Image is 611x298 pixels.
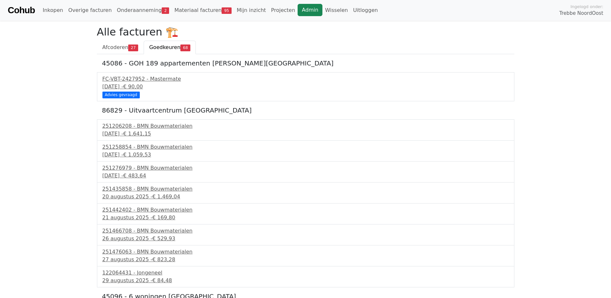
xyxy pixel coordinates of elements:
[102,227,509,235] div: 251466708 - BMN Bouwmaterialen
[114,4,172,17] a: Onderaanneming2
[269,4,298,17] a: Projecten
[152,256,175,263] span: € 823,28
[234,4,269,17] a: Mijn inzicht
[102,248,509,263] a: 251476063 - BMN Bouwmaterialen27 augustus 2025 -€ 823,28
[102,185,509,193] div: 251435858 - BMN Bouwmaterialen
[152,194,180,200] span: € 1.469,04
[102,185,509,201] a: 251435858 - BMN Bouwmaterialen20 augustus 2025 -€ 1.469,04
[102,143,509,159] a: 251258854 - BMN Bouwmaterialen[DATE] -€ 1.059,53
[559,10,603,17] span: Trebbe NoordOost
[102,277,509,284] div: 29 augustus 2025 -
[102,227,509,243] a: 251466708 - BMN Bouwmaterialen26 augustus 2025 -€ 529,93
[102,106,509,114] h5: 86829 - Uitvaartcentrum [GEOGRAPHIC_DATA]
[102,59,509,67] h5: 45086 - GOH 189 appartementen [PERSON_NAME][GEOGRAPHIC_DATA]
[102,164,509,172] div: 251276979 - BMN Bouwmaterialen
[102,143,509,151] div: 251258854 - BMN Bouwmaterialen
[102,206,509,222] a: 251442402 - BMN Bouwmaterialen21 augustus 2025 -€ 169,80
[152,277,172,283] span: € 84,48
[102,172,509,180] div: [DATE] -
[102,44,129,50] span: Afcoderen
[152,214,175,221] span: € 169,80
[8,3,35,18] a: Cohub
[102,206,509,214] div: 251442402 - BMN Bouwmaterialen
[97,26,514,38] h2: Alle facturen 🏗️
[123,173,146,179] span: € 483,64
[102,235,509,243] div: 26 augustus 2025 -
[123,84,143,90] span: € 90,00
[102,256,509,263] div: 27 augustus 2025 -
[102,75,509,97] a: FC-VBT-2427952 - Mastermate[DATE] -€ 90,00 Advies gevraagd
[102,92,140,98] div: Advies gevraagd
[102,83,509,91] div: [DATE] -
[102,193,509,201] div: 20 augustus 2025 -
[97,41,144,54] a: Afcoderen27
[123,131,151,137] span: € 1.641,15
[102,151,509,159] div: [DATE] -
[180,45,190,51] span: 68
[162,7,169,14] span: 2
[102,122,509,138] a: 251206208 - BMN Bouwmaterialen[DATE] -€ 1.641,15
[149,44,180,50] span: Goedkeuren
[172,4,234,17] a: Materiaal facturen95
[102,214,509,222] div: 21 augustus 2025 -
[102,130,509,138] div: [DATE] -
[102,269,509,277] div: 122064431 - Jongeneel
[322,4,350,17] a: Wisselen
[128,45,138,51] span: 27
[152,235,175,242] span: € 529,93
[102,248,509,256] div: 251476063 - BMN Bouwmaterialen
[350,4,380,17] a: Uitloggen
[102,122,509,130] div: 251206208 - BMN Bouwmaterialen
[102,269,509,284] a: 122064431 - Jongeneel29 augustus 2025 -€ 84,48
[66,4,114,17] a: Overige facturen
[298,4,322,16] a: Admin
[102,164,509,180] a: 251276979 - BMN Bouwmaterialen[DATE] -€ 483,64
[144,41,196,54] a: Goedkeuren68
[102,75,509,83] div: FC-VBT-2427952 - Mastermate
[40,4,65,17] a: Inkopen
[570,4,603,10] span: Ingelogd onder:
[222,7,232,14] span: 95
[123,152,151,158] span: € 1.059,53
